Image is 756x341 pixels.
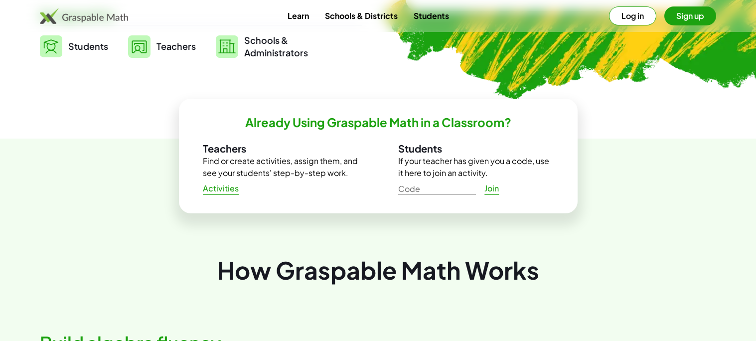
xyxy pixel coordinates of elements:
img: svg%3e [40,35,62,57]
a: Learn [280,6,317,25]
p: Find or create activities, assign them, and see your students' step-by-step work. [203,155,358,179]
a: Teachers [128,34,196,59]
button: Sign up [664,6,716,25]
a: Activities [195,179,247,197]
p: If your teacher has given you a code, use it here to join an activity. [398,155,554,179]
div: How Graspable Math Works [40,253,716,287]
span: Schools & Administrators [244,34,308,59]
button: Log in [609,6,656,25]
h3: Students [398,142,554,155]
img: svg%3e [216,35,238,58]
span: Teachers [156,40,196,52]
a: Join [476,179,508,197]
span: Activities [203,183,239,194]
h3: Teachers [203,142,358,155]
img: svg%3e [128,35,151,58]
a: Students [40,34,108,59]
a: Schools & Districts [317,6,406,25]
h2: Already Using Graspable Math in a Classroom? [245,115,511,130]
a: Schools &Administrators [216,34,308,59]
span: Join [484,183,499,194]
span: Students [68,40,108,52]
a: Students [406,6,457,25]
